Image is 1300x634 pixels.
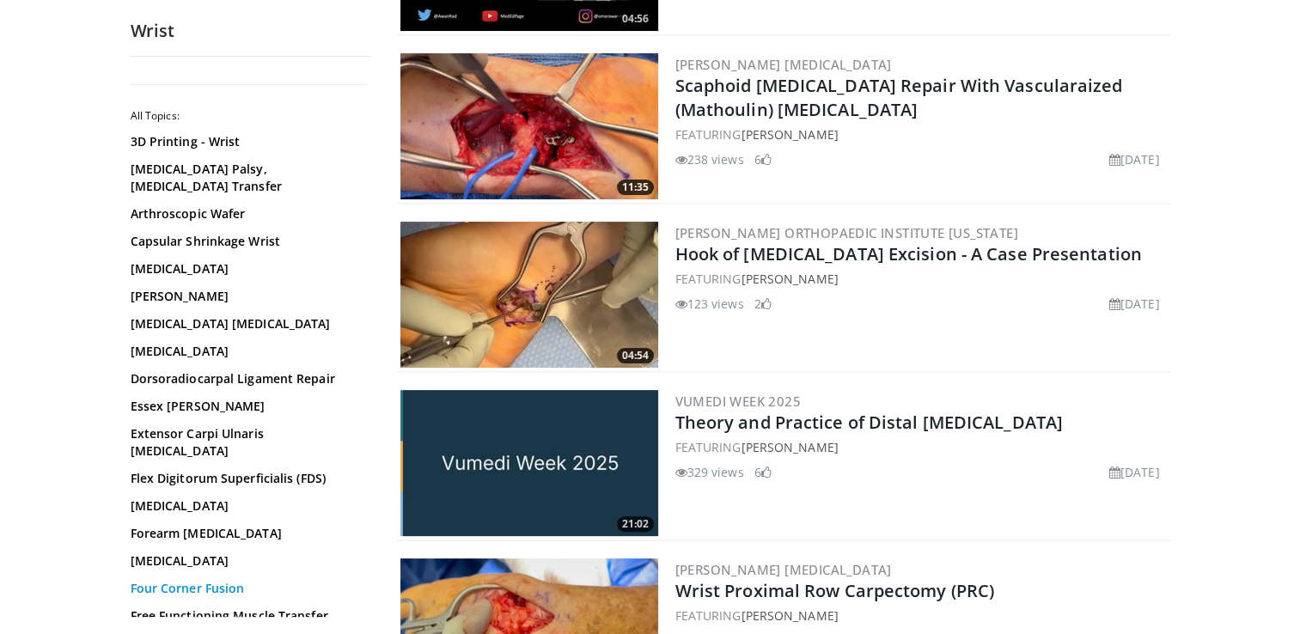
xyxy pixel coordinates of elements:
a: [PERSON_NAME] [741,439,838,455]
div: FEATURING [675,125,1167,143]
h2: Wrist [131,20,371,42]
a: Vumedi Week 2025 [675,393,801,410]
a: [MEDICAL_DATA] Palsy, [MEDICAL_DATA] Transfer [131,161,363,195]
li: 6 [754,463,772,481]
a: Theory and Practice of Distal [MEDICAL_DATA] [675,411,1063,434]
a: [PERSON_NAME] [741,607,838,624]
a: Wrist Proximal Row Carpectomy (PRC) [675,579,995,602]
a: 04:54 [400,222,658,368]
a: [PERSON_NAME] [MEDICAL_DATA] [675,561,892,578]
a: Dorsoradiocarpal Ligament Repair [131,370,363,387]
a: [PERSON_NAME] [MEDICAL_DATA] [675,56,892,73]
a: Essex [PERSON_NAME] [131,398,363,415]
a: Flex Digitorum Superficialis (FDS) [131,470,363,487]
a: [PERSON_NAME] Orthopaedic Institute [US_STATE] [675,224,1018,241]
li: 6 [754,150,772,168]
li: [DATE] [1109,463,1160,481]
img: 00376a2a-df33-4357-8f72-5b9cd9908985.jpg.300x170_q85_crop-smart_upscale.jpg [400,390,658,536]
a: 21:02 [400,390,658,536]
li: 238 views [675,150,744,168]
img: 411af4a2-5d0f-403f-af37-34f92f7c7660.300x170_q85_crop-smart_upscale.jpg [400,222,658,368]
div: FEATURING [675,270,1167,288]
a: [PERSON_NAME] [741,126,838,143]
a: [MEDICAL_DATA] [131,552,363,570]
li: [DATE] [1109,150,1160,168]
div: FEATURING [675,438,1167,456]
a: Forearm [MEDICAL_DATA] [131,525,363,542]
li: 2 [754,295,772,313]
a: [PERSON_NAME] [131,288,363,305]
a: [MEDICAL_DATA] [131,343,363,360]
a: Free Functioning Muscle Transfer [131,607,363,625]
li: 329 views [675,463,744,481]
span: 21:02 [617,516,654,532]
span: 04:54 [617,348,654,363]
a: Extensor Carpi Ulnaris [MEDICAL_DATA] [131,425,363,460]
a: [MEDICAL_DATA] [131,260,363,277]
a: 3D Printing - Wrist [131,133,363,150]
a: [PERSON_NAME] [741,271,838,287]
a: 11:35 [400,53,658,199]
a: [MEDICAL_DATA] [MEDICAL_DATA] [131,315,363,332]
span: 04:56 [617,11,654,27]
div: FEATURING [675,607,1167,625]
a: Capsular Shrinkage Wrist [131,233,363,250]
a: [MEDICAL_DATA] [131,497,363,515]
a: Scaphoid [MEDICAL_DATA] Repair With Vascularaized (Mathoulin) [MEDICAL_DATA] [675,74,1123,121]
li: 123 views [675,295,744,313]
span: 11:35 [617,180,654,195]
a: Four Corner Fusion [131,580,363,597]
img: 03c9ca87-b93a-4ff1-9745-16bc53bdccc2.png.300x170_q85_crop-smart_upscale.png [400,53,658,199]
h2: All Topics: [131,109,367,123]
li: [DATE] [1109,295,1160,313]
a: Hook of [MEDICAL_DATA] Excision - A Case Presentation [675,242,1142,265]
a: Arthroscopic Wafer [131,205,363,223]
